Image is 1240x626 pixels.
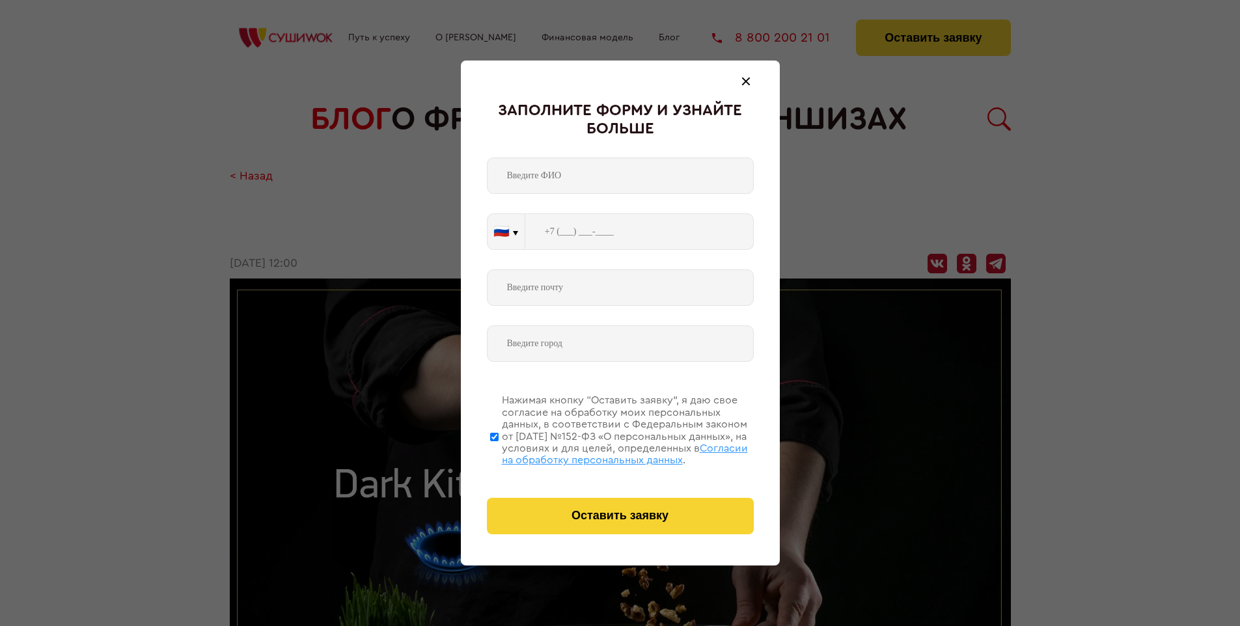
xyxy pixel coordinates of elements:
[487,325,754,362] input: Введите город
[525,213,754,250] input: +7 (___) ___-____
[502,394,754,466] div: Нажимая кнопку “Оставить заявку”, я даю свое согласие на обработку моих персональных данных, в со...
[502,443,748,465] span: Согласии на обработку персональных данных
[487,157,754,194] input: Введите ФИО
[487,102,754,138] div: Заполните форму и узнайте больше
[487,498,754,534] button: Оставить заявку
[488,214,525,249] button: 🇷🇺
[487,269,754,306] input: Введите почту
